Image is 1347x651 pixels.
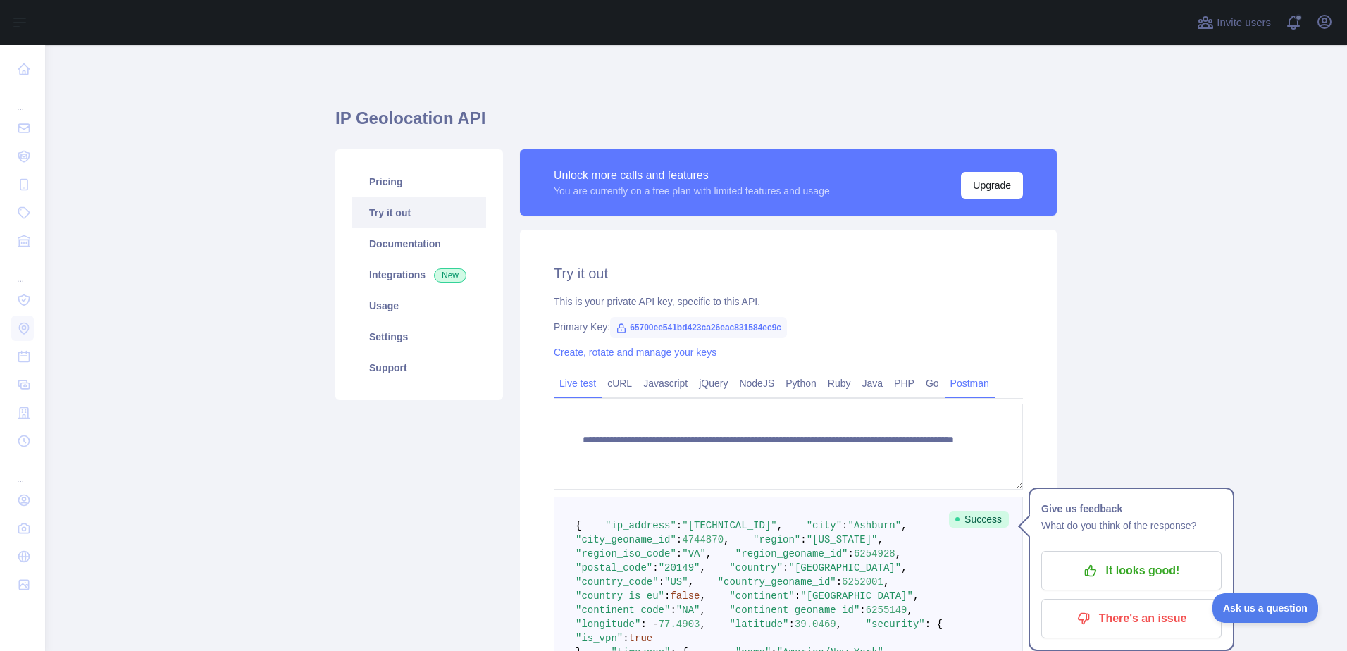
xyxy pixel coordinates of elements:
[676,534,682,545] span: :
[901,562,907,573] span: ,
[857,372,889,395] a: Java
[576,520,581,531] span: {
[554,263,1023,283] h2: Try it out
[629,633,653,644] span: true
[783,562,788,573] span: :
[836,619,842,630] span: ,
[700,590,705,602] span: ,
[700,604,705,616] span: ,
[800,590,913,602] span: "[GEOGRAPHIC_DATA]"
[554,294,1023,309] div: This is your private API key, specific to this API.
[602,372,638,395] a: cURL
[795,590,800,602] span: :
[729,604,859,616] span: "continent_geoname_id"
[11,256,34,285] div: ...
[800,534,806,545] span: :
[859,604,865,616] span: :
[659,562,700,573] span: "20149"
[11,457,34,485] div: ...
[961,172,1023,199] button: Upgrade
[788,619,794,630] span: :
[664,590,670,602] span: :
[729,590,794,602] span: "continent"
[788,562,901,573] span: "[GEOGRAPHIC_DATA]"
[1212,593,1319,623] iframe: Toggle Customer Support
[729,619,788,630] span: "latitude"
[1041,599,1222,638] button: There's an issue
[1217,15,1271,31] span: Invite users
[733,372,780,395] a: NodeJS
[554,372,602,395] a: Live test
[554,184,830,198] div: You are currently on a free plan with limited features and usage
[335,107,1057,141] h1: IP Geolocation API
[352,197,486,228] a: Try it out
[700,619,705,630] span: ,
[676,520,682,531] span: :
[949,511,1009,528] span: Success
[822,372,857,395] a: Ruby
[883,576,889,588] span: ,
[554,320,1023,334] div: Primary Key:
[605,520,676,531] span: "ip_address"
[795,619,836,630] span: 39.0469
[352,290,486,321] a: Usage
[682,534,724,545] span: 4744870
[638,372,693,395] a: Javascript
[854,548,895,559] span: 6254928
[676,604,700,616] span: "NA"
[670,590,700,602] span: false
[576,633,623,644] span: "is_vpn"
[735,548,848,559] span: "region_geoname_id"
[576,562,652,573] span: "postal_code"
[554,167,830,184] div: Unlock more calls and features
[866,619,925,630] span: "security"
[807,534,878,545] span: "[US_STATE]"
[780,372,822,395] a: Python
[836,576,842,588] span: :
[913,590,919,602] span: ,
[576,604,670,616] span: "continent_code"
[878,534,883,545] span: ,
[907,604,913,616] span: ,
[718,576,836,588] span: "country_geoname_id"
[682,548,706,559] span: "VA"
[1041,500,1222,517] h1: Give us feedback
[901,520,907,531] span: ,
[706,548,712,559] span: ,
[640,619,658,630] span: : -
[753,534,800,545] span: "region"
[777,520,783,531] span: ,
[848,520,902,531] span: "Ashburn"
[652,562,658,573] span: :
[682,520,776,531] span: "[TECHNICAL_ID]"
[659,576,664,588] span: :
[352,352,486,383] a: Support
[554,347,716,358] a: Create, rotate and manage your keys
[352,259,486,290] a: Integrations New
[945,372,995,395] a: Postman
[842,520,848,531] span: :
[670,604,676,616] span: :
[610,317,787,338] span: 65700ee541bd423ca26eac831584ec9c
[676,548,682,559] span: :
[688,576,694,588] span: ,
[895,548,901,559] span: ,
[434,268,466,283] span: New
[848,548,854,559] span: :
[1052,607,1211,631] p: There's an issue
[866,604,907,616] span: 6255149
[623,633,628,644] span: :
[352,321,486,352] a: Settings
[352,166,486,197] a: Pricing
[576,548,676,559] span: "region_iso_code"
[729,562,783,573] span: "country"
[925,619,943,630] span: : {
[11,85,34,113] div: ...
[1052,559,1211,583] p: It looks good!
[1194,11,1274,34] button: Invite users
[659,619,700,630] span: 77.4903
[920,372,945,395] a: Go
[700,562,705,573] span: ,
[352,228,486,259] a: Documentation
[807,520,842,531] span: "city"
